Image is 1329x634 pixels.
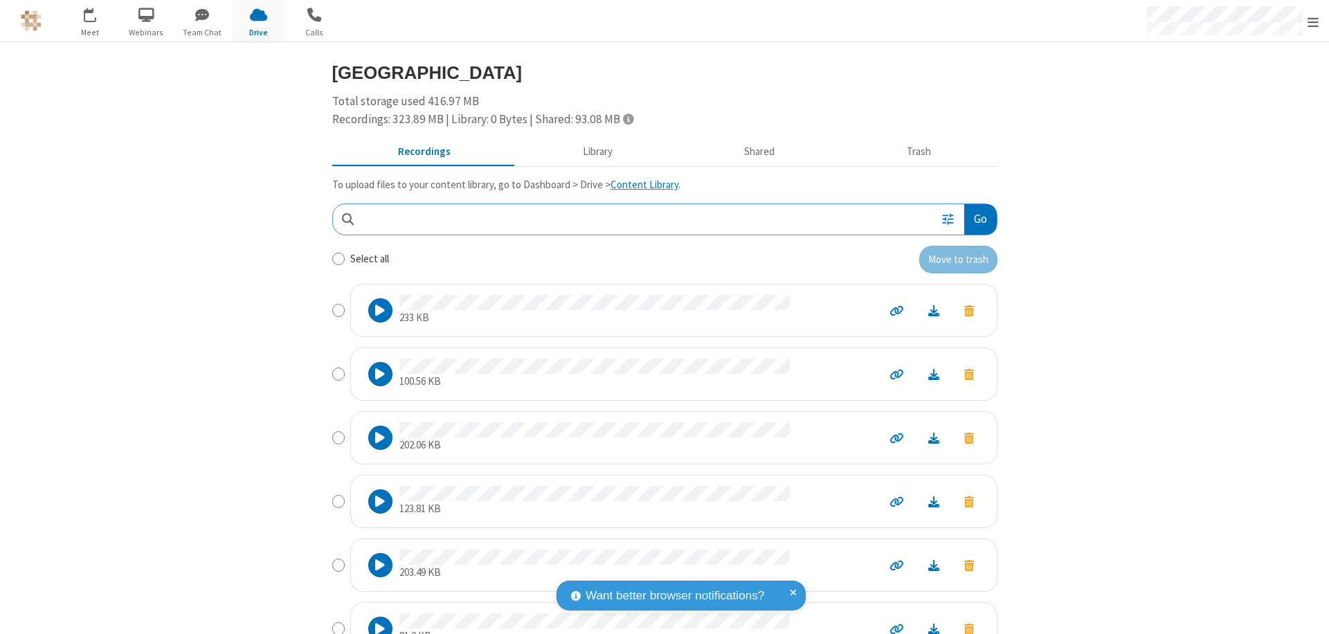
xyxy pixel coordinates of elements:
[952,365,986,383] button: Move to trash
[919,246,997,273] button: Move to trash
[916,430,952,446] a: Download file
[399,437,790,453] p: 202.06 KB
[952,556,986,574] button: Move to trash
[120,26,172,39] span: Webinars
[332,111,997,129] div: Recordings: 323.89 MB | Library: 0 Bytes | Shared: 93.08 MB
[916,302,952,318] a: Download file
[289,26,341,39] span: Calls
[93,8,102,18] div: 1
[916,557,952,573] a: Download file
[399,310,790,326] p: 233 KB
[516,139,678,165] button: Content library
[332,93,997,128] div: Total storage used 416.97 MB
[623,113,633,125] span: Totals displayed include files that have been moved to the trash.
[350,251,389,267] label: Select all
[586,587,764,605] span: Want better browser notifications?
[332,139,517,165] button: Recorded meetings
[611,178,678,191] a: Content Library
[916,493,952,509] a: Download file
[332,177,997,193] p: To upload files to your content library, go to Dashboard > Drive > .
[399,565,790,581] p: 203.49 KB
[964,204,996,235] button: Go
[952,428,986,447] button: Move to trash
[177,26,228,39] span: Team Chat
[332,63,997,82] h3: [GEOGRAPHIC_DATA]
[916,366,952,382] a: Download file
[678,139,841,165] button: Shared during meetings
[233,26,284,39] span: Drive
[64,26,116,39] span: Meet
[21,10,42,31] img: QA Selenium DO NOT DELETE OR CHANGE
[841,139,997,165] button: Trash
[399,374,790,390] p: 100.56 KB
[952,492,986,511] button: Move to trash
[399,501,790,517] p: 123.81 KB
[952,301,986,320] button: Move to trash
